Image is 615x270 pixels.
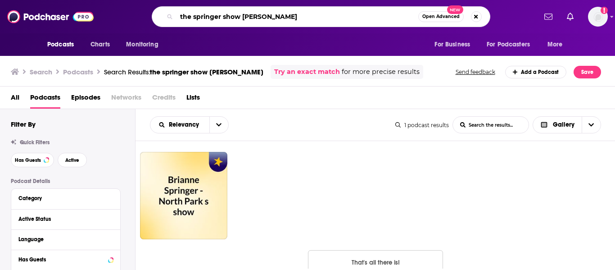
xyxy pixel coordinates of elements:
[434,38,470,51] span: For Business
[18,195,107,201] div: Category
[453,68,498,76] button: Send feedback
[274,67,340,77] a: Try an exact match
[11,120,36,128] h2: Filter By
[152,90,176,109] span: Credits
[18,256,105,263] div: Has Guests
[553,122,574,128] span: Gallery
[126,38,158,51] span: Monitoring
[209,117,228,133] button: open menu
[395,122,449,128] div: 1 podcast results
[481,36,543,53] button: open menu
[186,90,200,109] a: Lists
[588,7,608,27] button: Show profile menu
[11,153,54,167] button: Has Guests
[11,90,19,109] a: All
[152,6,490,27] div: Search podcasts, credits, & more...
[18,233,113,245] button: Language
[150,122,209,128] button: open menu
[18,192,113,204] button: Category
[541,9,556,24] a: Show notifications dropdown
[58,153,87,167] button: Active
[176,9,418,24] input: Search podcasts, credits, & more...
[588,7,608,27] span: Logged in as angelabellBL2024
[169,122,202,128] span: Relevancy
[150,68,263,76] span: the springer show [PERSON_NAME]
[120,36,170,53] button: open menu
[601,7,608,14] svg: Add a profile image
[574,66,601,78] button: Save
[18,236,107,243] div: Language
[47,38,74,51] span: Podcasts
[104,68,263,76] div: Search Results:
[447,5,463,14] span: New
[547,38,563,51] span: More
[18,254,113,265] button: Has Guests
[588,7,608,27] img: User Profile
[41,36,86,53] button: open menu
[111,90,141,109] span: Networks
[11,178,121,184] p: Podcast Details
[563,9,577,24] a: Show notifications dropdown
[90,38,110,51] span: Charts
[18,216,107,222] div: Active Status
[15,158,41,163] span: Has Guests
[71,90,100,109] a: Episodes
[505,66,567,78] a: Add a Podcast
[342,67,420,77] span: for more precise results
[85,36,115,53] a: Charts
[18,213,113,224] button: Active Status
[63,68,93,76] h3: Podcasts
[20,139,50,146] span: Quick Filters
[487,38,530,51] span: For Podcasters
[7,8,94,25] img: Podchaser - Follow, Share and Rate Podcasts
[104,68,263,76] a: Search Results:the springer show [PERSON_NAME]
[418,11,464,22] button: Open AdvancedNew
[533,116,601,133] button: Choose View
[30,90,60,109] a: Podcasts
[422,14,460,19] span: Open Advanced
[30,68,52,76] h3: Search
[428,36,481,53] button: open menu
[150,116,229,133] h2: Choose List sort
[541,36,574,53] button: open menu
[65,158,79,163] span: Active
